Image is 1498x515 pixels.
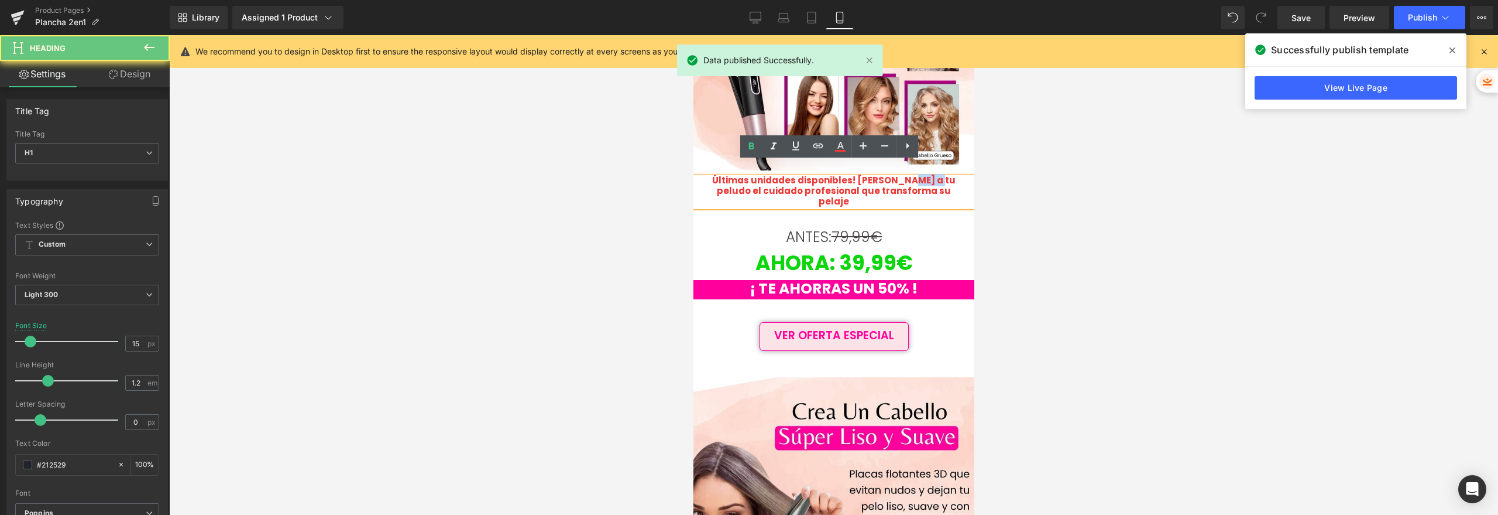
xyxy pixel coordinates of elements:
a: New Library [170,6,228,29]
p: We recommend you to design in Desktop first to ensure the responsive layout would display correct... [195,45,731,58]
div: Text Color [15,439,159,448]
div: Font Weight [15,272,159,280]
div: Font Size [15,322,47,330]
button: Publish [1394,6,1465,29]
a: Design [87,61,172,87]
div: Font [15,489,159,497]
span: ver oferta especial [81,292,201,309]
a: Product Pages [35,6,170,15]
button: More [1470,6,1493,29]
a: Mobile [826,6,854,29]
span: px [147,418,157,426]
b: Custom [39,240,66,250]
div: Letter Spacing [15,400,159,408]
span: Preview [1344,12,1375,24]
span: AHORA: 39,99€ [62,213,219,242]
span: Publish [1408,13,1437,22]
span: ¡ TE AHORRAS UN 50% ! [57,243,224,264]
a: Tablet [798,6,826,29]
span: Library [192,12,219,23]
span: px [147,340,157,347]
span: ANTES: [92,192,189,212]
div: Typography [15,190,63,206]
a: Desktop [741,6,769,29]
b: Light 300 [25,290,58,299]
b: Últimas unidades disponibles! [PERSON_NAME] a tu peludo el cuidado profesional que transforma su ... [19,139,262,172]
a: Laptop [769,6,798,29]
div: Assigned 1 Product [242,12,334,23]
div: Title Tag [15,130,159,138]
span: Heading [30,43,66,53]
div: % [130,455,159,475]
div: Line Height [15,361,159,369]
div: Open Intercom Messenger [1458,475,1486,503]
div: Text Styles [15,220,159,230]
s: 79,99€ [138,192,189,212]
span: Successfully publish template [1271,43,1408,57]
span: Save [1291,12,1311,24]
a: Preview [1329,6,1389,29]
input: Color [37,458,112,471]
b: H1 [25,148,33,157]
a: ver oferta especial [66,287,215,316]
a: View Live Page [1255,76,1457,100]
span: Plancha 2en1 [35,18,86,27]
button: Undo [1221,6,1245,29]
button: Redo [1249,6,1273,29]
div: Title Tag [15,100,50,116]
span: em [147,379,157,387]
span: Data published Successfully. [703,54,814,67]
